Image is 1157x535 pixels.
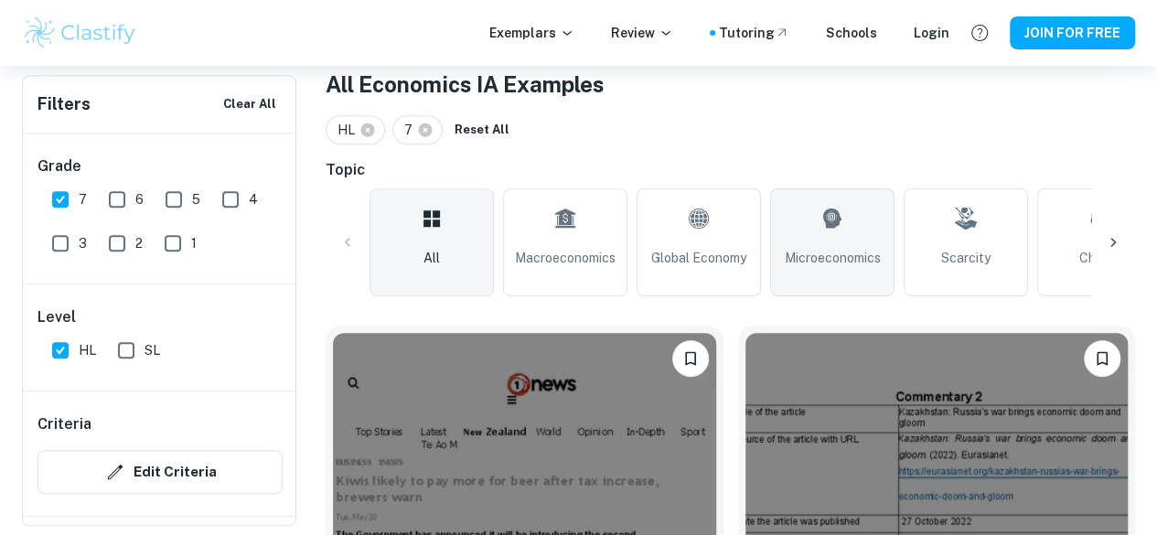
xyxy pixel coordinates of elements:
img: Clastify logo [22,15,138,51]
span: SL [145,340,160,360]
span: 1 [191,233,197,253]
h6: Topic [326,159,1135,181]
span: 7 [404,120,421,140]
span: 2 [135,233,143,253]
span: HL [337,120,363,140]
span: 4 [249,189,258,209]
a: Login [914,23,949,43]
p: Review [611,23,673,43]
button: Clear All [219,91,281,118]
span: Macroeconomics [515,248,616,268]
span: All [423,248,440,268]
span: Choice [1079,248,1120,268]
span: 5 [192,189,200,209]
span: 3 [79,233,87,253]
button: Please log in to bookmark exemplars [672,340,709,377]
button: Reset All [450,116,514,144]
h6: Criteria [37,413,91,435]
span: Scarcity [941,248,991,268]
span: Microeconomics [785,248,881,268]
span: Global Economy [651,248,746,268]
a: Schools [826,23,877,43]
h6: Grade [37,155,283,177]
div: HL [326,115,385,144]
h6: Filters [37,91,91,117]
span: 6 [135,189,144,209]
button: Help and Feedback [964,17,995,48]
span: 7 [79,189,87,209]
p: Exemplars [489,23,574,43]
h6: Level [37,306,283,328]
button: Edit Criteria [37,450,283,494]
div: 7 [392,115,443,144]
a: Tutoring [719,23,789,43]
button: JOIN FOR FREE [1010,16,1135,49]
button: Please log in to bookmark exemplars [1084,340,1120,377]
span: HL [79,340,96,360]
h1: All Economics IA Examples [326,68,1135,101]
